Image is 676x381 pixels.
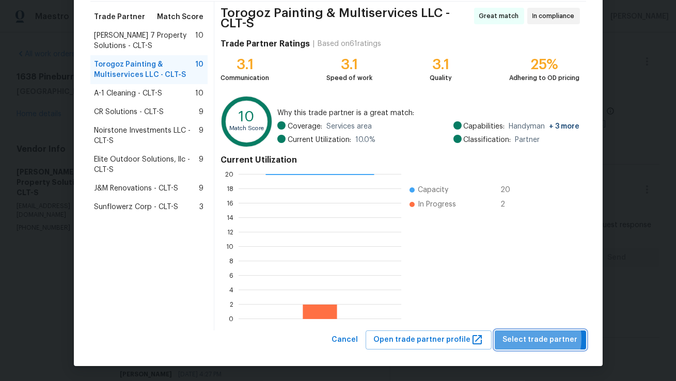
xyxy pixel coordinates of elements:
[464,135,511,145] span: Classification:
[227,186,233,192] text: 18
[230,301,233,308] text: 2
[332,334,358,346] span: Cancel
[195,59,203,80] span: 10
[195,30,203,51] span: 10
[229,316,233,322] text: 0
[95,125,199,146] span: Noirstone Investments LLC - CLT-S
[239,110,255,124] text: 10
[95,202,179,212] span: Sunflowerz Corp - CLT-S
[326,121,372,132] span: Services area
[95,107,164,117] span: CR Solutions - CLT-S
[366,330,492,350] button: Open trade partner profile
[95,59,196,80] span: Torogoz Painting & Multiservices LLC - CLT-S
[199,154,203,175] span: 9
[221,59,269,70] div: 3.1
[500,199,517,210] span: 2
[503,334,578,346] span: Select trade partner
[495,330,586,350] button: Select trade partner
[418,199,456,210] span: In Progress
[318,39,381,49] div: Based on 61 ratings
[227,200,233,207] text: 16
[199,202,203,212] span: 3
[95,154,199,175] span: Elite Outdoor Solutions, llc - CLT-S
[229,273,233,279] text: 6
[509,121,580,132] span: Handyman
[288,135,351,145] span: Current Utilization:
[221,155,579,165] h4: Current Utilization
[510,59,580,70] div: 25%
[479,11,523,21] span: Great match
[95,88,163,99] span: A-1 Cleaning - CLT-S
[430,73,452,83] div: Quality
[227,215,233,221] text: 14
[326,59,372,70] div: 3.1
[310,39,318,49] div: |
[195,88,203,99] span: 10
[464,121,505,132] span: Capabilities:
[374,334,483,346] span: Open trade partner profile
[430,59,452,70] div: 3.1
[199,125,203,146] span: 9
[229,258,233,264] text: 8
[418,185,448,195] span: Capacity
[221,39,310,49] h4: Trade Partner Ratings
[532,11,579,21] span: In compliance
[515,135,540,145] span: Partner
[225,171,233,178] text: 20
[229,287,233,293] text: 4
[227,229,233,235] text: 12
[199,183,203,194] span: 9
[510,73,580,83] div: Adhering to OD pricing
[157,12,203,22] span: Match Score
[95,30,196,51] span: [PERSON_NAME] 7 Property Solutions - CLT-S
[95,12,146,22] span: Trade Partner
[226,244,233,250] text: 10
[230,125,264,131] text: Match Score
[328,330,363,350] button: Cancel
[355,135,375,145] span: 10.0 %
[500,185,517,195] span: 20
[549,123,580,130] span: + 3 more
[326,73,372,83] div: Speed of work
[288,121,322,132] span: Coverage:
[221,8,470,28] span: Torogoz Painting & Multiservices LLC - CLT-S
[277,108,580,118] span: Why this trade partner is a great match:
[199,107,203,117] span: 9
[95,183,179,194] span: J&M Renovations - CLT-S
[221,73,269,83] div: Communication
